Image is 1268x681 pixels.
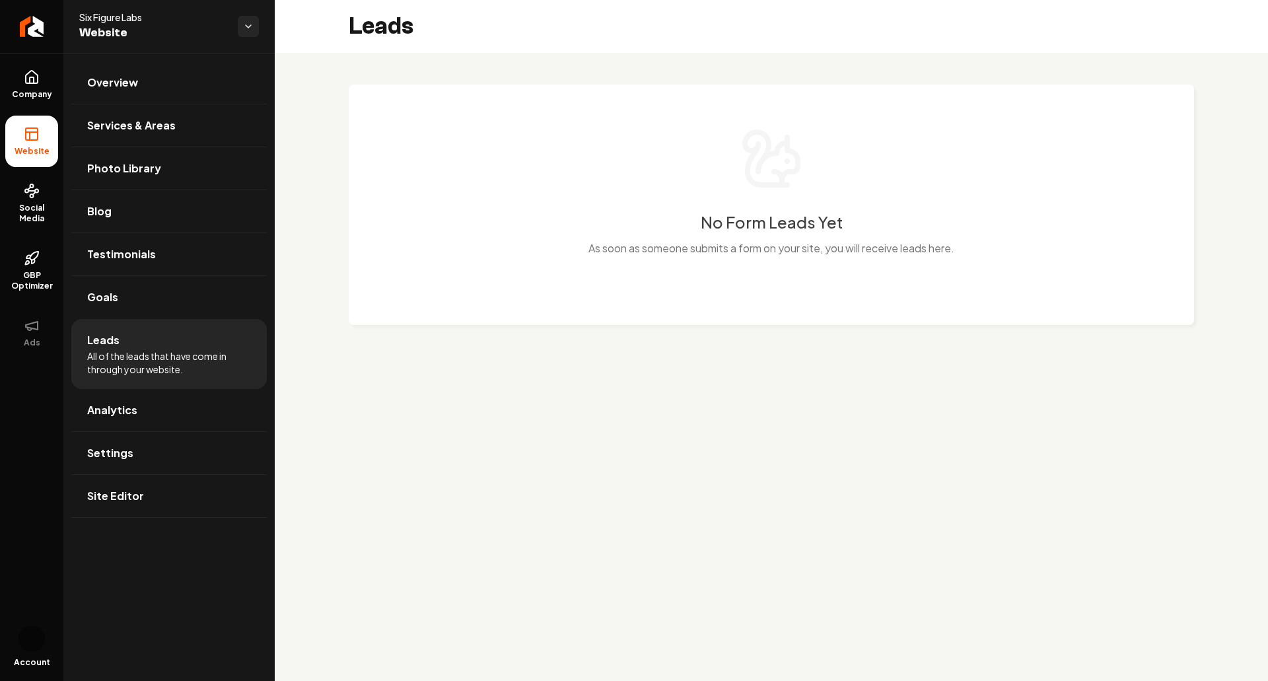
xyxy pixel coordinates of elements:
[9,146,55,157] span: Website
[79,24,227,42] span: Website
[18,626,45,652] img: Sagar Soni
[5,172,58,234] a: Social Media
[87,161,161,176] span: Photo Library
[71,389,267,431] a: Analytics
[87,246,156,262] span: Testimonials
[87,488,144,504] span: Site Editor
[87,75,138,90] span: Overview
[87,332,120,348] span: Leads
[7,89,57,100] span: Company
[20,16,44,37] img: Rebolt Logo
[5,270,58,291] span: GBP Optimizer
[71,190,267,233] a: Blog
[71,233,267,275] a: Testimonials
[5,203,58,224] span: Social Media
[87,445,133,461] span: Settings
[87,118,176,133] span: Services & Areas
[79,11,227,24] span: Six Figure Labs
[87,289,118,305] span: Goals
[87,203,112,219] span: Blog
[5,240,58,302] a: GBP Optimizer
[71,61,267,104] a: Overview
[588,240,954,256] p: As soon as someone submits a form on your site, you will receive leads here.
[71,475,267,517] a: Site Editor
[14,657,50,668] span: Account
[71,276,267,318] a: Goals
[71,432,267,474] a: Settings
[87,349,251,376] span: All of the leads that have come in through your website.
[349,13,413,40] h2: Leads
[701,211,843,233] h3: No Form Leads Yet
[5,59,58,110] a: Company
[87,402,137,418] span: Analytics
[71,147,267,190] a: Photo Library
[18,338,46,348] span: Ads
[71,104,267,147] a: Services & Areas
[18,626,45,652] button: Open user button
[5,307,58,359] button: Ads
